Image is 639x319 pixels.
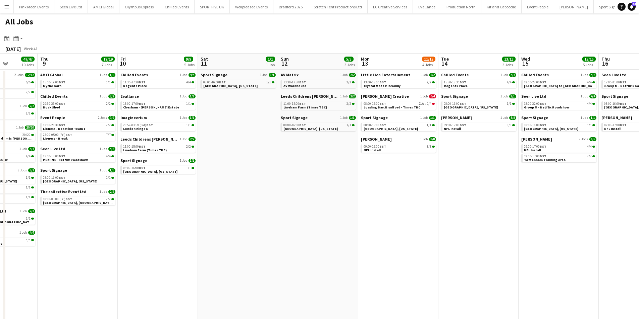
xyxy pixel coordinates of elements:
[481,0,522,13] button: Kit and Caboodle
[522,0,554,13] button: Event People
[368,0,413,13] button: EC Creative Services
[632,2,636,6] span: 24
[441,0,481,13] button: Production North
[22,46,39,51] span: Week 41
[413,0,441,13] button: Evallance
[14,0,54,13] button: Pink Moon Events
[273,0,308,13] button: Bradford 2025
[628,3,636,11] a: 24
[159,0,195,13] button: Chilled Events
[54,0,88,13] button: Seen Live Ltd
[119,0,159,13] button: Olympus Express
[594,0,628,13] button: Sport Signage
[195,0,230,13] button: SPORTFIVE UK
[5,46,21,52] div: [DATE]
[230,0,273,13] button: Wellpleased Events
[554,0,594,13] button: [PERSON_NAME]
[88,0,119,13] button: AMCI Global
[308,0,368,13] button: Stretch Tent Productions Ltd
